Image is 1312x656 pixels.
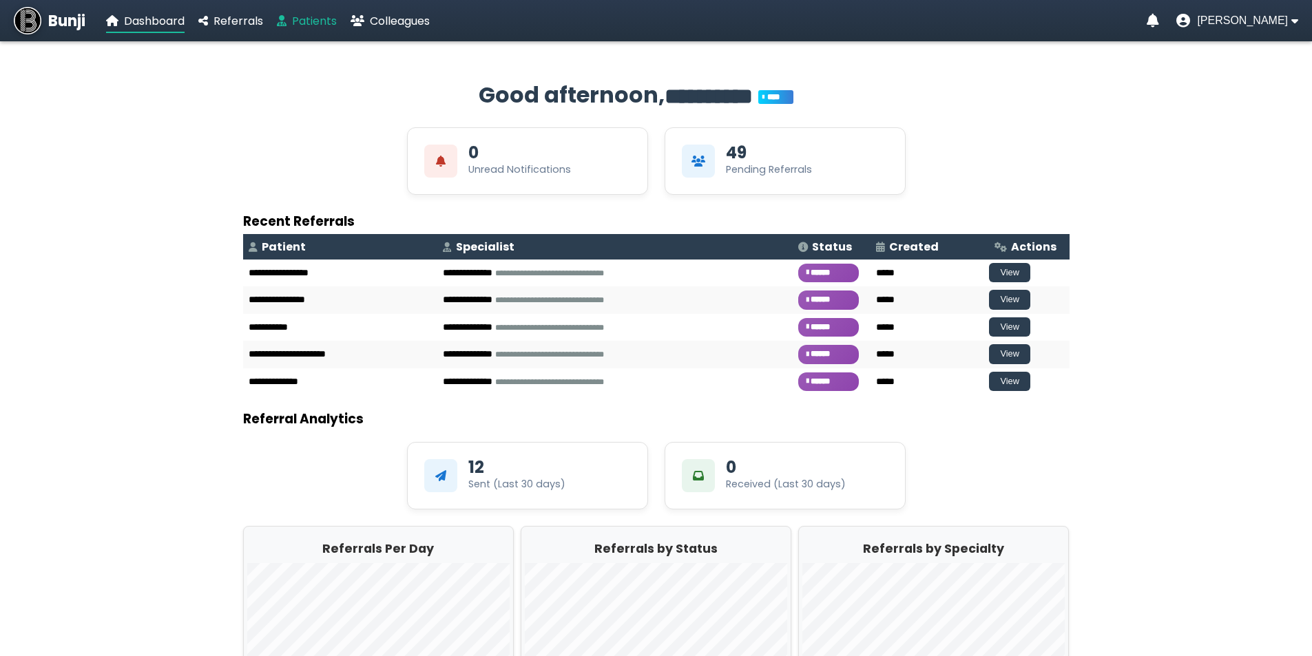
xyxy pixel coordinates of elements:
[1197,14,1288,27] span: [PERSON_NAME]
[525,540,787,558] h2: Referrals by Status
[14,7,85,34] a: Bunji
[989,234,1069,260] th: Actions
[726,459,736,476] div: 0
[124,13,185,29] span: Dashboard
[247,540,510,558] h2: Referrals Per Day
[468,477,565,491] div: Sent (Last 30 days)
[726,145,747,161] div: 49
[106,12,185,30] a: Dashboard
[292,13,337,29] span: Patients
[351,12,430,30] a: Colleagues
[437,234,793,260] th: Specialist
[214,13,263,29] span: Referrals
[989,290,1030,310] button: View
[243,211,1070,231] h3: Recent Referrals
[989,372,1030,392] button: View
[243,78,1070,114] h2: Good afternoon,
[665,442,906,509] div: 0Received (Last 30 days)
[793,234,871,260] th: Status
[370,13,430,29] span: Colleagues
[726,162,812,177] div: Pending Referrals
[243,234,438,260] th: Patient
[243,409,1070,429] h3: Referral Analytics
[407,442,648,509] div: 12Sent (Last 30 days)
[1147,14,1159,28] a: Notifications
[665,127,906,195] div: View Pending Referrals
[468,459,484,476] div: 12
[277,12,337,30] a: Patients
[14,7,41,34] img: Bunji Dental Referral Management
[468,162,571,177] div: Unread Notifications
[48,10,85,32] span: Bunji
[198,12,263,30] a: Referrals
[1176,14,1298,28] button: User menu
[989,344,1030,364] button: View
[802,540,1065,558] h2: Referrals by Specialty
[989,263,1030,283] button: View
[726,477,846,491] div: Received (Last 30 days)
[758,90,793,104] span: You’re on Plus!
[468,145,479,161] div: 0
[989,317,1030,337] button: View
[407,127,648,195] div: View Unread Notifications
[871,234,989,260] th: Created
